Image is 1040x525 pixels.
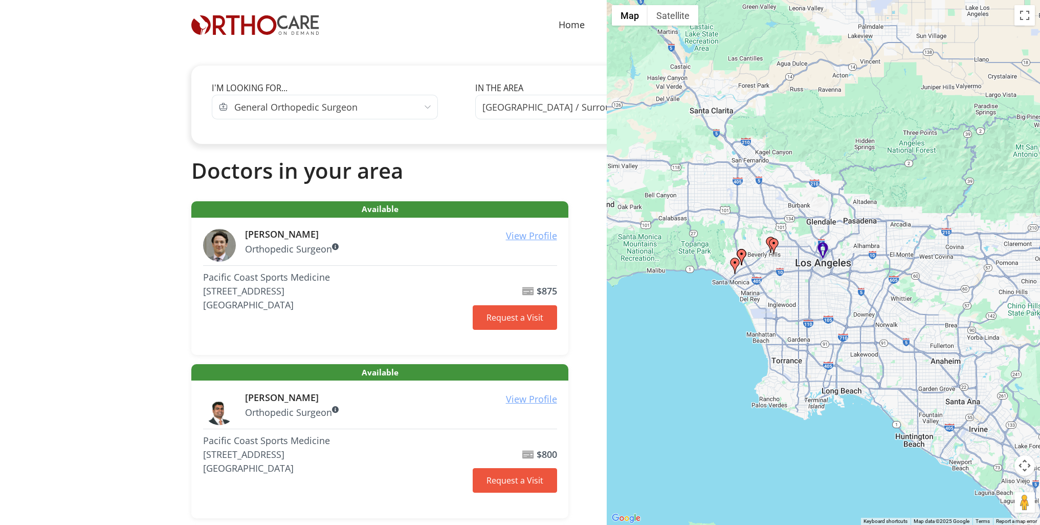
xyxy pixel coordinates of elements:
a: Report a map error [996,518,1037,524]
span: Los Angeles / Surrounding Area [482,100,657,114]
h2: Doctors in your area [191,158,849,183]
p: Orthopedic Surgeon [245,406,557,419]
address: Pacific Coast Sports Medicine [STREET_ADDRESS] [GEOGRAPHIC_DATA] [203,434,468,475]
span: Map data ©2025 Google [914,518,969,524]
h6: [PERSON_NAME] [245,392,557,404]
p: Orthopedic Surgeon [245,242,557,256]
button: Show satellite imagery [648,5,698,26]
button: Toggle fullscreen view [1014,5,1035,26]
h6: [PERSON_NAME] [245,229,557,240]
a: View Profile [506,392,557,406]
a: Register my practice [598,13,711,36]
button: Map camera controls [1014,455,1035,476]
address: Pacific Coast Sports Medicine [STREET_ADDRESS] [GEOGRAPHIC_DATA] [203,270,468,312]
a: Home [546,13,598,36]
a: View Profile [506,229,557,243]
b: $800 [537,448,557,460]
button: Show street map [612,5,648,26]
a: Open this area in Google Maps (opens a new window) [609,512,643,525]
label: In the area [475,82,523,94]
img: Google [609,512,643,525]
span: Available [191,364,568,381]
u: View Profile [506,229,557,242]
button: Drag Pegman onto the map to open Street View [1014,492,1035,513]
span: Available [191,201,568,218]
a: Request a Visit [473,468,557,493]
img: Omar [203,392,236,425]
label: I'm looking for... [212,82,287,94]
a: Terms [976,518,990,524]
span: General Orthopedic Surgeon [228,95,438,119]
u: View Profile [506,393,557,405]
img: Jonathan H. [203,229,236,262]
button: Keyboard shortcuts [864,518,908,525]
b: $875 [537,285,557,297]
a: Request a Visit [473,305,557,330]
span: Los Angeles / Surrounding Area [475,95,723,119]
span: General Orthopedic Surgeon [234,100,358,114]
